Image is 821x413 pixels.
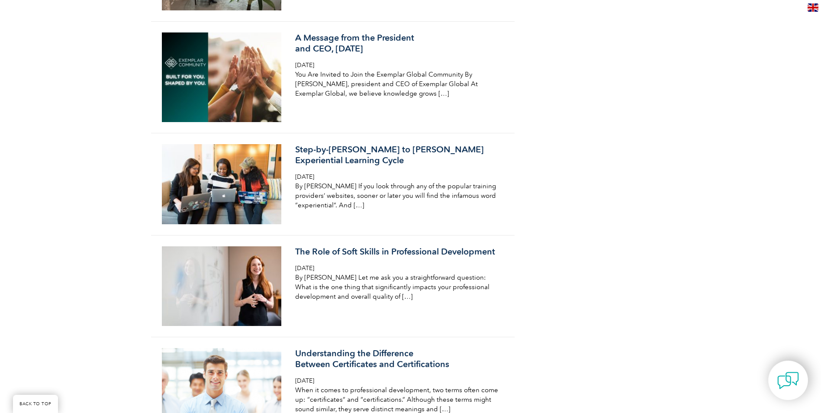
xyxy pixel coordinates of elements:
img: en [808,3,818,12]
h3: Step-by-[PERSON_NAME] to [PERSON_NAME] Experiential Learning Cycle [295,144,500,166]
p: By [PERSON_NAME] If you look through any of the popular training providers’ websites, sooner or l... [295,181,500,210]
img: contact-chat.png [777,370,799,391]
p: You Are Invited to Join the Exemplar Global Community By [PERSON_NAME], president and CEO of Exem... [295,70,500,98]
h3: Understanding the Difference Between Certificates and Certifications [295,348,500,370]
img: pexels-thisisengineering-3861962-300x200.jpg [162,246,282,326]
a: BACK TO TOP [13,395,58,413]
span: [DATE] [295,265,314,272]
a: A Message from the Presidentand CEO, [DATE] [DATE] You Are Invited to Join the Exemplar Global Co... [151,22,515,133]
span: [DATE] [295,377,314,384]
a: Step-by-[PERSON_NAME] to [PERSON_NAME] Experiential Learning Cycle [DATE] By [PERSON_NAME] If you... [151,133,515,235]
p: By [PERSON_NAME] Let me ask you a straightforward question: What is the one thing that significan... [295,273,500,301]
h3: The Role of Soft Skills in Professional Development [295,246,500,257]
h3: A Message from the President and CEO, [DATE] [295,32,500,54]
img: pexels-divinetechygirl-1181233-300x200.jpg [162,144,282,224]
span: [DATE] [295,61,314,69]
a: The Role of Soft Skills in Professional Development [DATE] By [PERSON_NAME] Let me ask you a stra... [151,236,515,337]
span: [DATE] [295,173,314,181]
img: Important-Notice12-300x225.jpg [162,32,282,122]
